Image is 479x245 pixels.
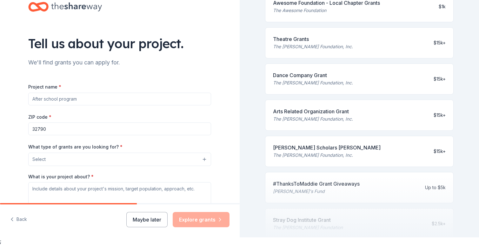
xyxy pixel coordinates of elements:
[434,75,446,83] div: $15k+
[28,174,94,180] label: What is your project about?
[28,35,211,52] div: Tell us about your project.
[10,213,27,226] button: Back
[28,122,211,135] input: 12345 (U.S. only)
[28,144,123,150] label: What type of grants are you looking for?
[273,108,353,115] div: Arts Related Organization Grant
[273,79,353,87] div: The [PERSON_NAME] Foundation, Inc.
[434,111,446,119] div: $15k+
[273,71,353,79] div: Dance Company Grant
[28,84,61,90] label: Project name
[273,144,381,151] div: [PERSON_NAME] Scholars [PERSON_NAME]
[273,43,353,50] div: The [PERSON_NAME] Foundation, Inc.
[434,148,446,155] div: $15k+
[28,153,211,166] button: Select
[434,39,446,47] div: $15k+
[28,93,211,105] input: After school program
[439,3,446,10] div: $1k
[28,114,51,120] label: ZIP code
[273,151,381,159] div: The [PERSON_NAME] Foundation, Inc.
[273,115,353,123] div: The [PERSON_NAME] Foundation, Inc.
[273,7,380,14] div: The Awesome Foundation
[126,212,168,227] button: Maybe later
[273,35,353,43] div: Theatre Grants
[28,57,211,68] div: We'll find grants you can apply for.
[32,156,46,163] span: Select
